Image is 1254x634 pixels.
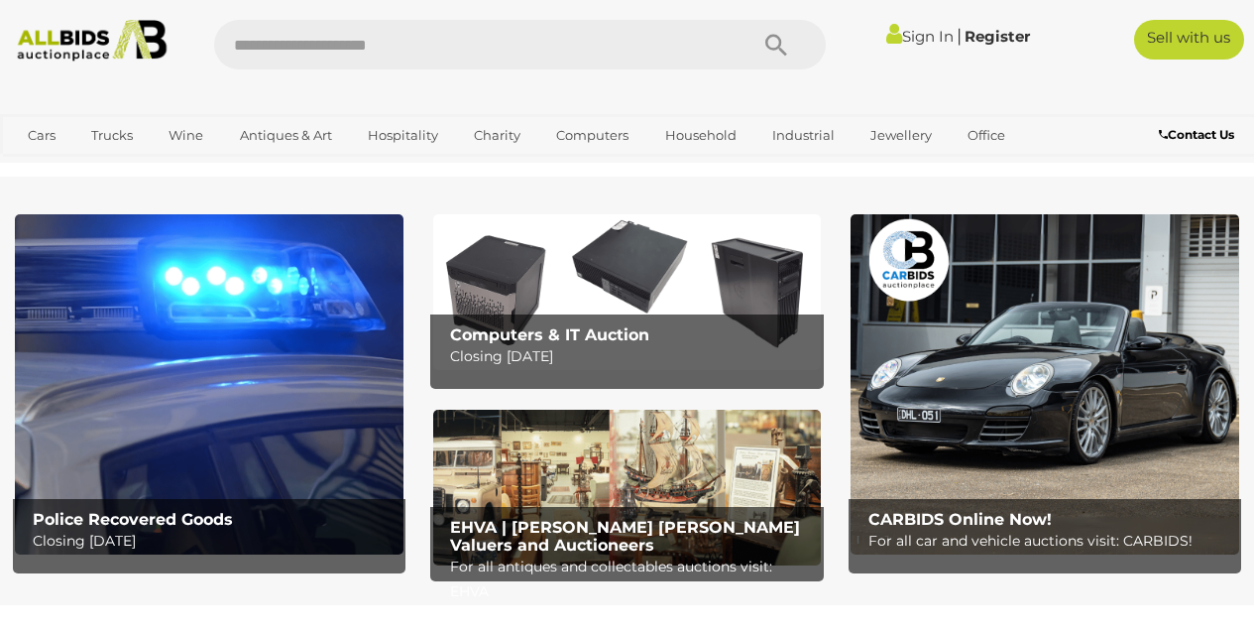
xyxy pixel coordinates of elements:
[1159,124,1239,146] a: Contact Us
[868,510,1052,529] b: CARBIDS Online Now!
[433,410,822,566] a: EHVA | Evans Hastings Valuers and Auctioneers EHVA | [PERSON_NAME] [PERSON_NAME] Valuers and Auct...
[91,152,258,185] a: [GEOGRAPHIC_DATA]
[965,27,1030,46] a: Register
[461,119,533,152] a: Charity
[433,214,822,370] img: Computers & IT Auction
[543,119,641,152] a: Computers
[450,344,813,369] p: Closing [DATE]
[851,214,1239,555] img: CARBIDS Online Now!
[433,214,822,370] a: Computers & IT Auction Computers & IT Auction Closing [DATE]
[759,119,848,152] a: Industrial
[957,25,962,47] span: |
[156,119,216,152] a: Wine
[227,119,345,152] a: Antiques & Art
[15,214,403,555] img: Police Recovered Goods
[33,529,396,554] p: Closing [DATE]
[886,27,954,46] a: Sign In
[33,510,233,529] b: Police Recovered Goods
[9,20,174,62] img: Allbids.com.au
[652,119,749,152] a: Household
[450,555,813,604] p: For all antiques and collectables auctions visit: EHVA
[15,214,403,555] a: Police Recovered Goods Police Recovered Goods Closing [DATE]
[851,214,1239,555] a: CARBIDS Online Now! CARBIDS Online Now! For all car and vehicle auctions visit: CARBIDS!
[868,529,1231,554] p: For all car and vehicle auctions visit: CARBIDS!
[15,119,68,152] a: Cars
[433,410,822,566] img: EHVA | Evans Hastings Valuers and Auctioneers
[355,119,451,152] a: Hospitality
[1134,20,1244,60] a: Sell with us
[857,119,945,152] a: Jewellery
[727,20,826,69] button: Search
[15,152,81,185] a: Sports
[78,119,146,152] a: Trucks
[1159,127,1234,142] b: Contact Us
[450,325,649,344] b: Computers & IT Auction
[955,119,1018,152] a: Office
[450,518,800,555] b: EHVA | [PERSON_NAME] [PERSON_NAME] Valuers and Auctioneers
